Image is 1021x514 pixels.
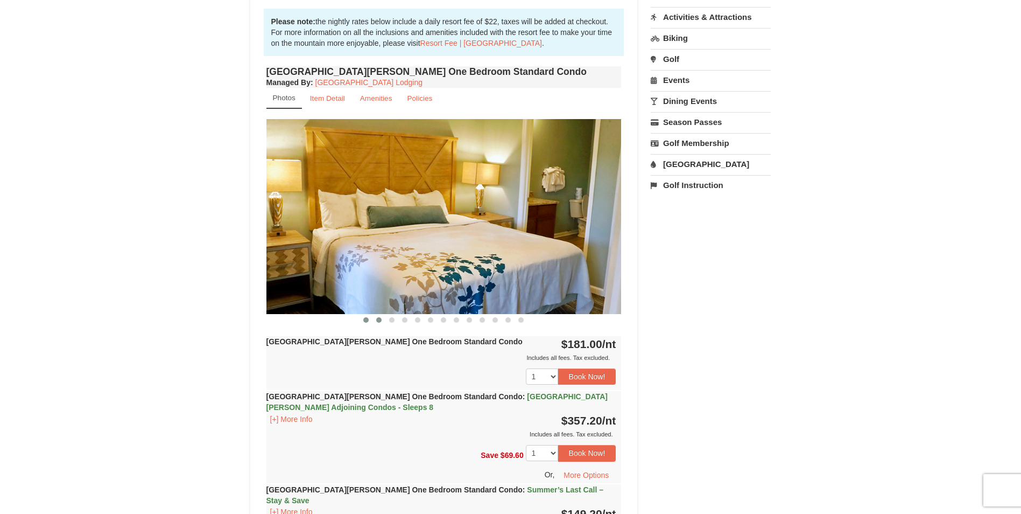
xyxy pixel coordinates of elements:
[266,485,603,505] strong: [GEOGRAPHIC_DATA][PERSON_NAME] One Bedroom Standard Condo
[271,17,315,26] strong: Please note:
[545,470,555,478] span: Or,
[602,338,616,350] span: /nt
[266,78,311,87] span: Managed By
[407,94,432,102] small: Policies
[400,88,439,109] a: Policies
[266,66,622,77] h4: [GEOGRAPHIC_DATA][PERSON_NAME] One Bedroom Standard Condo
[558,369,616,385] button: Book Now!
[420,39,542,47] a: Resort Fee | [GEOGRAPHIC_DATA]
[501,451,524,460] span: $69.60
[273,94,295,102] small: Photos
[266,119,622,314] img: 18876286-121-55434444.jpg
[266,413,316,425] button: [+] More Info
[651,154,771,174] a: [GEOGRAPHIC_DATA]
[651,28,771,48] a: Biking
[651,70,771,90] a: Events
[651,133,771,153] a: Golf Membership
[561,338,616,350] strong: $181.00
[651,112,771,132] a: Season Passes
[266,485,603,505] span: Summer’s Last Call – Stay & Save
[303,88,352,109] a: Item Detail
[353,88,399,109] a: Amenities
[651,175,771,195] a: Golf Instruction
[266,78,313,87] strong: :
[651,49,771,69] a: Golf
[266,352,616,363] div: Includes all fees. Tax excluded.
[651,91,771,111] a: Dining Events
[360,94,392,102] small: Amenities
[266,429,616,440] div: Includes all fees. Tax excluded.
[651,7,771,27] a: Activities & Attractions
[523,392,525,401] span: :
[264,9,624,56] div: the nightly rates below include a daily resort fee of $22, taxes will be added at checkout. For m...
[266,392,608,412] strong: [GEOGRAPHIC_DATA][PERSON_NAME] One Bedroom Standard Condo
[266,88,302,109] a: Photos
[561,414,602,427] span: $357.20
[557,467,616,483] button: More Options
[558,445,616,461] button: Book Now!
[523,485,525,494] span: :
[481,451,498,460] span: Save
[266,337,523,346] strong: [GEOGRAPHIC_DATA][PERSON_NAME] One Bedroom Standard Condo
[310,94,345,102] small: Item Detail
[602,414,616,427] span: /nt
[315,78,423,87] a: [GEOGRAPHIC_DATA] Lodging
